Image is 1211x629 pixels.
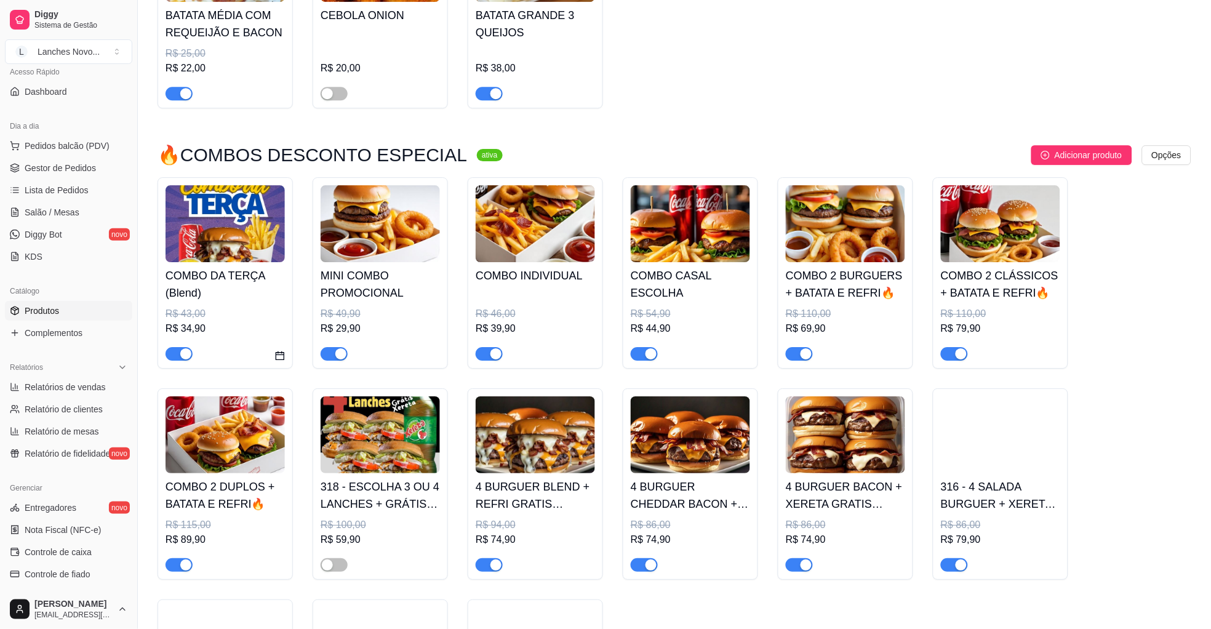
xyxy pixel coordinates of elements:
[941,518,1060,532] div: R$ 86,00
[786,518,905,532] div: R$ 86,00
[5,587,132,606] a: Cupons
[34,9,127,20] span: Diggy
[941,396,1060,473] img: product-image
[5,301,132,321] a: Produtos
[25,206,79,218] span: Salão / Mesas
[25,425,99,438] span: Relatório de mesas
[25,305,59,317] span: Produtos
[476,518,595,532] div: R$ 94,00
[476,532,595,547] div: R$ 74,90
[5,444,132,463] a: Relatório de fidelidadenovo
[38,46,100,58] div: Lanches Novo ...
[1055,148,1122,162] span: Adicionar produto
[5,180,132,200] a: Lista de Pedidos
[166,478,285,513] h4: COMBO 2 DUPLOS + BATATA E REFRI🔥
[275,351,285,361] span: calendar
[25,524,101,536] span: Nota Fiscal (NFC-e)
[10,363,43,372] span: Relatórios
[476,61,595,76] div: R$ 38,00
[25,447,110,460] span: Relatório de fidelidade
[631,306,750,321] div: R$ 54,90
[941,478,1060,513] h4: 316 - 4 SALADA BURGUER + XERETA GRATIS OPICIONAL
[476,321,595,336] div: R$ 39,90
[941,306,1060,321] div: R$ 110,00
[25,140,110,152] span: Pedidos balcão (PDV)
[5,595,132,624] button: [PERSON_NAME][EMAIL_ADDRESS][DOMAIN_NAME]
[476,478,595,513] h4: 4 BURGUER BLEND + REFRI GRATIS OPCIONAL
[166,46,285,61] div: R$ 25,00
[321,396,440,473] img: product-image
[786,185,905,262] img: product-image
[631,185,750,262] img: product-image
[941,532,1060,547] div: R$ 79,90
[5,158,132,178] a: Gestor de Pedidos
[5,422,132,441] a: Relatório de mesas
[321,306,440,321] div: R$ 49,90
[34,599,113,610] span: [PERSON_NAME]
[5,82,132,102] a: Dashboard
[321,321,440,336] div: R$ 29,90
[476,185,595,262] img: product-image
[25,403,103,415] span: Relatório de clientes
[477,149,502,161] sup: ativa
[786,321,905,336] div: R$ 69,90
[321,185,440,262] img: product-image
[941,321,1060,336] div: R$ 79,90
[1031,145,1132,165] button: Adicionar produto
[15,46,28,58] span: L
[476,306,595,321] div: R$ 46,00
[166,306,285,321] div: R$ 43,00
[166,61,285,76] div: R$ 22,00
[5,564,132,584] a: Controle de fiado
[321,7,440,24] h4: CEBOLA ONION
[5,5,132,34] a: DiggySistema de Gestão
[476,7,595,41] h4: BATATA GRANDE 3 QUEIJOS
[1041,151,1050,159] span: plus-circle
[25,162,96,174] span: Gestor de Pedidos
[25,327,82,339] span: Complementos
[34,20,127,30] span: Sistema de Gestão
[166,518,285,532] div: R$ 115,00
[631,532,750,547] div: R$ 74,90
[5,399,132,419] a: Relatório de clientes
[5,498,132,518] a: Entregadoresnovo
[166,396,285,473] img: product-image
[786,532,905,547] div: R$ 74,90
[786,306,905,321] div: R$ 110,00
[321,518,440,532] div: R$ 100,00
[5,116,132,136] div: Dia a dia
[476,396,595,473] img: product-image
[631,267,750,302] h4: COMBO CASAL ESCOLHA
[631,478,750,513] h4: 4 BURGUER CHEDDAR BACON + REFRI GRATIS OPCIONAL
[786,478,905,513] h4: 4 BURGUER BACON + XERETA GRATIS OPCIONAL
[25,502,76,514] span: Entregadores
[321,267,440,302] h4: MINI COMBO PROMOCIONAL
[941,267,1060,302] h4: COMBO 2 CLÁSSICOS + BATATA E REFRI🔥
[5,281,132,301] div: Catálogo
[5,39,132,64] button: Select a team
[25,568,90,580] span: Controle de fiado
[166,321,285,336] div: R$ 34,90
[5,323,132,343] a: Complementos
[5,225,132,244] a: Diggy Botnovo
[631,321,750,336] div: R$ 44,90
[5,202,132,222] a: Salão / Mesas
[25,381,106,393] span: Relatórios de vendas
[5,478,132,498] div: Gerenciar
[5,542,132,562] a: Controle de caixa
[5,520,132,540] a: Nota Fiscal (NFC-e)
[34,610,113,620] span: [EMAIL_ADDRESS][DOMAIN_NAME]
[158,148,467,162] h3: 🔥COMBOS DESCONTO ESPECIAL
[786,396,905,473] img: product-image
[631,396,750,473] img: product-image
[5,377,132,397] a: Relatórios de vendas
[631,518,750,532] div: R$ 86,00
[166,532,285,547] div: R$ 89,90
[25,184,89,196] span: Lista de Pedidos
[5,136,132,156] button: Pedidos balcão (PDV)
[5,247,132,266] a: KDS
[25,86,67,98] span: Dashboard
[25,250,42,263] span: KDS
[5,62,132,82] div: Acesso Rápido
[166,267,285,302] h4: COMBO DA TERÇA (Blend)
